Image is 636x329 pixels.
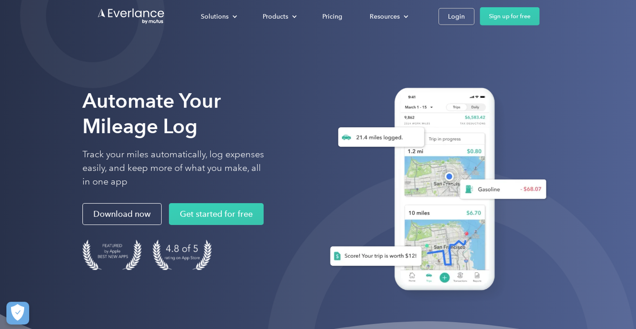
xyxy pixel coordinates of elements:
[169,203,264,225] a: Get started for free
[361,8,416,24] div: Resources
[82,203,162,225] a: Download now
[153,239,212,270] img: 4.9 out of 5 stars on the app store
[82,148,265,189] p: Track your miles automatically, log expenses easily, and keep more of what you make, all in one app
[438,8,474,25] a: Login
[480,7,539,25] a: Sign up for free
[254,8,304,24] div: Products
[315,79,554,304] img: Everlance, mileage tracker app, expense tracking app
[82,89,221,138] strong: Automate Your Mileage Log
[263,10,288,22] div: Products
[448,10,465,22] div: Login
[313,8,351,24] a: Pricing
[322,10,342,22] div: Pricing
[6,302,29,324] button: Cookies Settings
[201,10,229,22] div: Solutions
[192,8,244,24] div: Solutions
[97,8,165,25] a: Go to homepage
[82,239,142,270] img: Badge for Featured by Apple Best New Apps
[370,10,400,22] div: Resources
